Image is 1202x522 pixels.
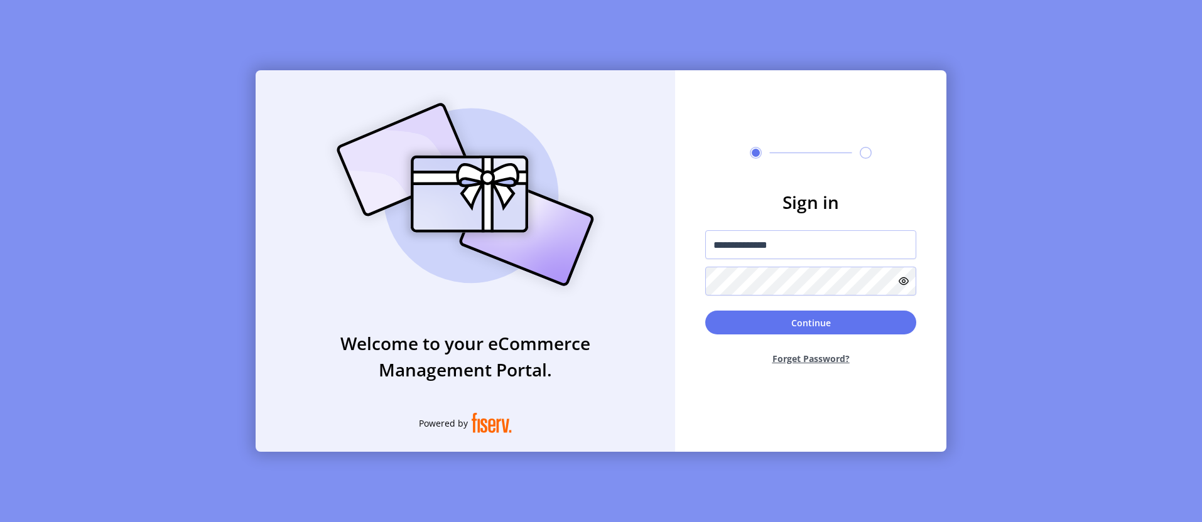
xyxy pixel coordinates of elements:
[419,417,468,430] span: Powered by
[705,311,916,334] button: Continue
[705,342,916,375] button: Forget Password?
[256,330,675,383] h3: Welcome to your eCommerce Management Portal.
[318,89,613,300] img: card_Illustration.svg
[705,189,916,215] h3: Sign in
